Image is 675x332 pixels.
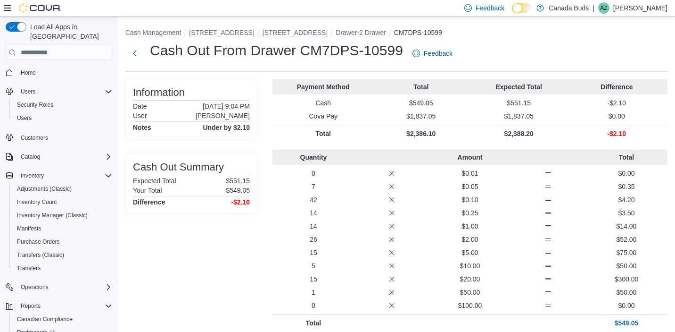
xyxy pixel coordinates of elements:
button: Reports [17,300,44,312]
h4: Difference [133,198,165,206]
button: Catalog [2,150,116,163]
p: 0 [276,301,351,310]
span: Customers [21,134,48,142]
span: Catalog [17,151,112,162]
p: $50.00 [433,288,507,297]
p: $551.15 [472,98,566,108]
span: Home [17,67,112,78]
button: Catalog [17,151,44,162]
p: Total [374,82,469,92]
p: $0.01 [433,169,507,178]
h6: Expected Total [133,177,176,185]
span: Users [13,112,112,124]
span: Catalog [21,153,40,161]
p: $75.00 [589,248,664,257]
span: Home [21,69,36,77]
span: Users [17,86,112,97]
h4: -$2.10 [231,198,250,206]
p: [DATE] 9:04 PM [203,102,250,110]
img: Cova [19,3,61,13]
p: -$2.10 [570,98,664,108]
p: $10.00 [433,261,507,271]
p: Total [276,129,370,138]
button: Operations [2,281,116,294]
a: Manifests [13,223,45,234]
p: -$2.10 [570,129,664,138]
p: $0.00 [589,169,664,178]
p: $0.00 [589,301,664,310]
button: Cash Management [125,29,181,36]
p: $0.35 [589,182,664,191]
p: $549.05 [374,98,469,108]
p: $0.10 [433,195,507,204]
span: Inventory Manager (Classic) [17,212,88,219]
span: Manifests [17,225,41,232]
button: Drawer-2 Drawer [336,29,386,36]
button: Users [2,85,116,98]
p: 26 [276,235,351,244]
p: 42 [276,195,351,204]
p: $3.50 [589,208,664,218]
a: Transfers (Classic) [13,249,68,261]
p: Quantity [276,153,351,162]
nav: An example of EuiBreadcrumbs [125,28,667,39]
button: Inventory Count [9,196,116,209]
button: Reports [2,299,116,313]
p: $50.00 [589,261,664,271]
p: $0.05 [433,182,507,191]
button: Purchase Orders [9,235,116,248]
p: $20.00 [433,274,507,284]
p: $551.15 [226,177,250,185]
button: CM7DPS-10599 [394,29,442,36]
span: Adjustments (Classic) [13,183,112,195]
p: $1,837.05 [374,111,469,121]
span: Adjustments (Classic) [17,185,72,193]
button: Home [2,66,116,79]
p: Payment Method [276,82,370,92]
button: Manifests [9,222,116,235]
span: Load All Apps in [GEOGRAPHIC_DATA] [26,22,112,41]
span: Canadian Compliance [17,315,73,323]
button: Users [9,111,116,125]
span: Inventory [21,172,44,179]
h6: Your Total [133,187,162,194]
p: Total [589,153,664,162]
span: Security Roles [13,99,112,111]
p: $4.20 [589,195,664,204]
span: Operations [21,283,49,291]
span: Transfers (Classic) [13,249,112,261]
button: Inventory [17,170,48,181]
a: Inventory Manager (Classic) [13,210,91,221]
span: Canadian Compliance [13,314,112,325]
button: Canadian Compliance [9,313,116,326]
p: $0.25 [433,208,507,218]
button: Inventory Manager (Classic) [9,209,116,222]
p: 7 [276,182,351,191]
p: 1 [276,288,351,297]
p: [PERSON_NAME] [196,112,250,119]
button: Operations [17,281,52,293]
button: Adjustments (Classic) [9,182,116,196]
a: Transfers [13,263,44,274]
h3: Cash Out Summary [133,162,224,173]
a: Inventory Count [13,196,61,208]
p: 5 [276,261,351,271]
button: [STREET_ADDRESS] [263,29,328,36]
p: 14 [276,208,351,218]
span: Inventory [17,170,112,181]
p: $300.00 [589,274,664,284]
p: 15 [276,248,351,257]
span: Transfers [17,264,41,272]
button: Next [125,44,144,63]
button: Transfers [9,262,116,275]
p: Canada Buds [549,2,589,14]
span: Transfers [13,263,112,274]
p: $0.00 [570,111,664,121]
p: | [593,2,594,14]
a: Customers [17,132,52,144]
span: Inventory Manager (Classic) [13,210,112,221]
span: Inventory Count [13,196,112,208]
span: AZ [600,2,607,14]
button: Inventory [2,169,116,182]
span: Transfers (Classic) [17,251,64,259]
